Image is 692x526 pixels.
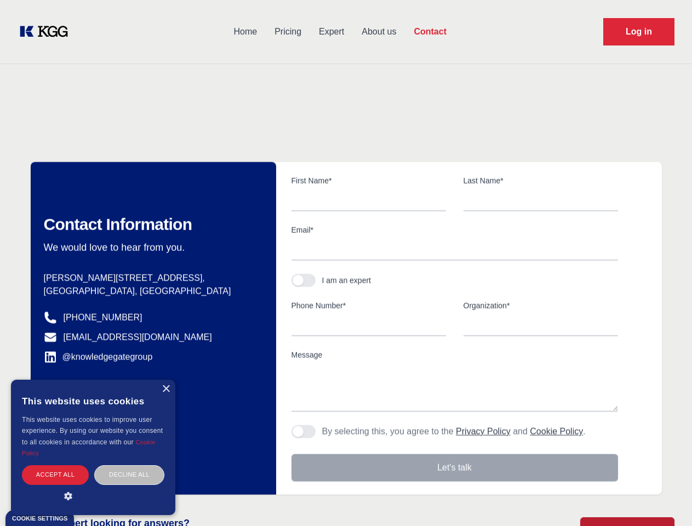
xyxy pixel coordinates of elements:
a: Pricing [266,18,310,46]
a: Cookie Policy [530,427,583,436]
label: Last Name* [464,175,618,186]
p: By selecting this, you agree to the and . [322,425,586,438]
div: I am an expert [322,275,371,286]
a: [PHONE_NUMBER] [64,311,142,324]
a: Contact [405,18,455,46]
h2: Contact Information [44,215,259,235]
a: [EMAIL_ADDRESS][DOMAIN_NAME] [64,331,212,344]
label: Phone Number* [291,300,446,311]
p: [PERSON_NAME][STREET_ADDRESS], [44,272,259,285]
div: Cookie settings [12,516,67,522]
a: About us [353,18,405,46]
div: This website uses cookies [22,388,164,414]
label: Email* [291,225,618,236]
a: Home [225,18,266,46]
button: Let's talk [291,454,618,482]
label: Organization* [464,300,618,311]
iframe: Chat Widget [637,473,692,526]
div: Close [162,385,170,393]
div: Accept all [22,465,89,484]
a: @knowledgegategroup [44,351,153,364]
span: This website uses cookies to improve user experience. By using our website you consent to all coo... [22,416,163,446]
a: KOL Knowledge Platform: Talk to Key External Experts (KEE) [18,23,77,41]
p: [GEOGRAPHIC_DATA], [GEOGRAPHIC_DATA] [44,285,259,298]
a: Request Demo [603,18,674,45]
p: We would love to hear from you. [44,241,259,254]
a: Expert [310,18,353,46]
a: Cookie Policy [22,439,156,456]
label: First Name* [291,175,446,186]
div: Decline all [94,465,164,484]
label: Message [291,350,618,361]
a: Privacy Policy [456,427,511,436]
